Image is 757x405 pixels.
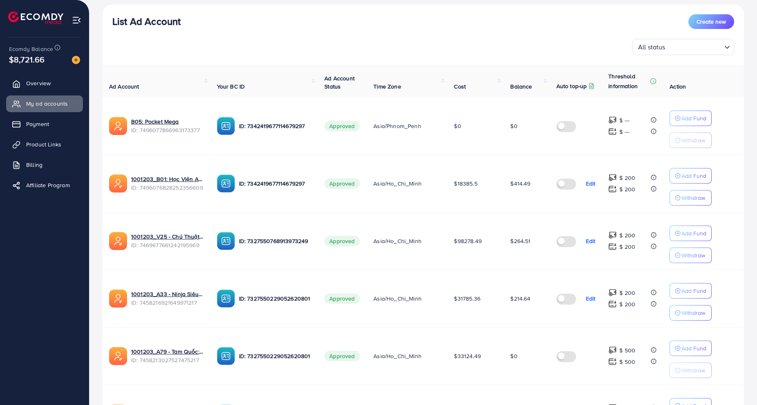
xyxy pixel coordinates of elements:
a: Overview [6,75,83,91]
span: $414.49 [510,179,530,188]
p: Add Fund [681,113,706,123]
a: 1001203_B01: Học Viện Anime [131,175,204,183]
img: top-up amount [608,288,617,297]
img: ic-ba-acc.ded83a64.svg [217,347,235,365]
span: Balance [510,82,532,91]
a: 1001203_A33 - Ninja Siêu Cấp [131,290,204,298]
span: Payment [26,120,49,128]
button: Add Fund [670,341,712,356]
span: $0 [454,122,461,130]
div: <span class='underline'>1001203_V25 - Chú Thuật Đại Chiến_1739169866147</span></br>74696776612421... [131,232,204,249]
p: Add Fund [681,343,706,353]
span: Asia/Ho_Chi_Minh [373,352,422,360]
p: $ --- [619,115,630,125]
span: Asia/Ho_Chi_Minh [373,237,422,245]
p: Threshold information [608,71,648,91]
img: top-up amount [608,346,617,354]
span: $18385.5 [454,179,477,188]
p: Add Fund [681,171,706,181]
p: ID: 7342419677114679297 [239,121,312,131]
span: Ad Account [109,82,139,91]
span: Asia/Ho_Chi_Minh [373,294,422,303]
p: ID: 7327550768913973249 [239,236,312,246]
span: ID: 7469677661242195969 [131,241,204,249]
iframe: Chat [722,368,751,399]
button: Create new [688,14,734,29]
p: Auto top-up [556,81,587,91]
p: $ 200 [619,242,635,252]
span: Cost [454,82,466,91]
p: Withdraw [681,250,705,260]
img: ic-ads-acc.e4c84228.svg [109,175,127,193]
p: ID: 7342419677114679297 [239,179,312,188]
p: $ 200 [619,230,635,240]
p: Edit [586,179,596,188]
img: top-up amount [608,116,617,124]
span: Product Links [26,140,61,148]
p: $ 200 [619,173,635,183]
span: $264.51 [510,237,530,245]
p: Add Fund [681,286,706,296]
div: <span class='underline'>1001203_A33 - Ninja Siêu Cấp</span></br>7458216921649971217 [131,290,204,307]
p: Withdraw [681,365,705,375]
button: Add Fund [670,283,712,299]
img: top-up amount [608,357,617,366]
p: $ 500 [619,345,635,355]
p: $ 500 [619,357,635,367]
img: ic-ba-acc.ded83a64.svg [217,232,235,250]
p: Withdraw [681,193,705,203]
p: Edit [586,294,596,303]
img: top-up amount [608,231,617,239]
a: B05: Pocket Mega [131,117,204,126]
p: $ 200 [619,288,635,298]
span: $33124.49 [454,352,480,360]
img: ic-ba-acc.ded83a64.svg [217,117,235,135]
span: Ad Account Status [324,74,355,91]
a: Product Links [6,136,83,153]
span: Billing [26,161,42,169]
span: All status [636,41,667,53]
span: Your BC ID [217,82,245,91]
img: ic-ads-acc.e4c84228.svg [109,117,127,135]
span: Ecomdy Balance [9,45,53,53]
p: Withdraw [681,308,705,318]
span: Time Zone [373,82,401,91]
span: $98278.49 [454,237,481,245]
button: Add Fund [670,111,712,126]
p: Edit [586,236,596,246]
p: ID: 7327550229052620801 [239,351,312,361]
p: Add Fund [681,228,706,238]
a: Payment [6,116,83,132]
button: Withdraw [670,133,712,148]
img: top-up amount [608,242,617,251]
img: ic-ads-acc.e4c84228.svg [109,347,127,365]
span: ID: 7458213027527475217 [131,356,204,364]
span: Approved [324,121,360,131]
img: top-up amount [608,300,617,308]
span: Approved [324,236,360,246]
div: Search for option [632,39,734,55]
span: $214.64 [510,294,530,303]
div: <span class='underline'>1001203_A79 - Tam Quốc: Công Thành Truyền Kỳ</span></br>7458213027527475217 [131,347,204,364]
span: Approved [324,178,360,189]
span: Overview [26,79,51,87]
span: ID: 7496077866963173377 [131,126,204,134]
span: Approved [324,293,360,304]
button: Withdraw [670,248,712,263]
p: $ --- [619,127,630,137]
a: Affiliate Program [6,177,83,193]
span: Action [670,82,686,91]
span: Approved [324,351,360,361]
span: Create new [697,18,726,26]
img: image [72,56,80,64]
img: logo [8,11,63,24]
span: $0 [510,122,517,130]
span: Affiliate Program [26,181,70,189]
img: ic-ads-acc.e4c84228.svg [109,290,127,308]
button: Withdraw [670,363,712,378]
h3: List Ad Account [112,15,181,27]
a: 1001203_V25 - Chú Thuật Đại Chiến_1739169866147 [131,232,204,241]
p: $ 200 [619,184,635,194]
p: ID: 7327550229052620801 [239,294,312,303]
